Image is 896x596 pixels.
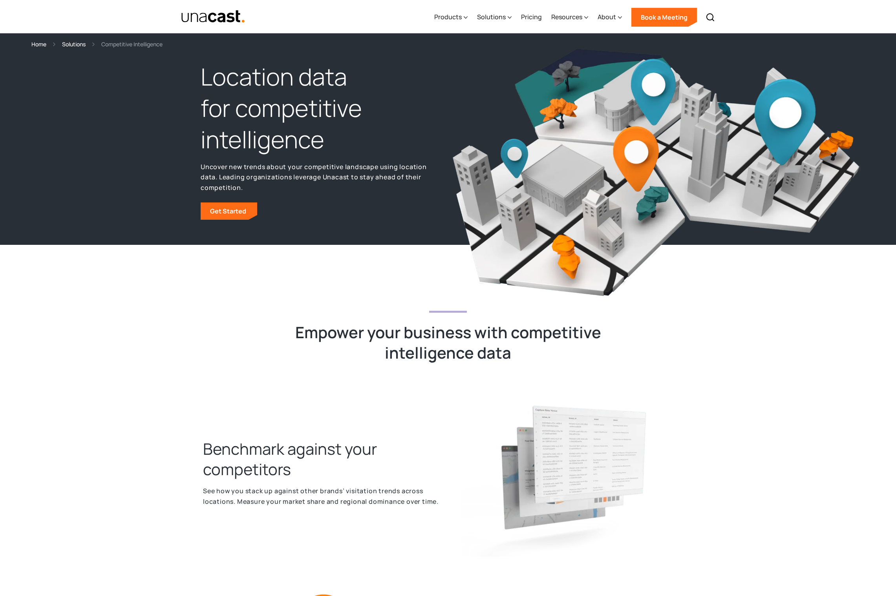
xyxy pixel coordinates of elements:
h2: Empower your business with competitive intelligence data [295,322,601,363]
h1: Location data for competitive intelligence [201,61,444,155]
div: Products [434,12,462,22]
img: Illustration - Rooted in data science [461,385,690,570]
div: Products [434,1,468,33]
a: Book a Meeting [631,8,697,27]
img: Unacast text logo [181,10,245,24]
div: Solutions [477,1,512,33]
h2: Benchmark against your competitors [203,439,439,479]
a: Home [31,40,46,49]
div: About [598,12,616,22]
a: Pricing [521,1,542,33]
p: See how you stack up against other brands’ visitation trends across locations. Measure your marke... [203,486,439,507]
img: competitive intelligence hero illustration [452,46,862,299]
p: Uncover new trends about your competitive landscape using location data. Leading organizations le... [201,162,444,193]
div: Competitive Intelligence [101,40,163,49]
div: Resources [551,1,588,33]
div: About [598,1,622,33]
a: home [181,10,245,24]
div: Solutions [477,12,506,22]
img: Search icon [706,13,715,22]
a: Solutions [62,40,86,49]
div: Resources [551,12,582,22]
a: Get Started [201,202,257,220]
